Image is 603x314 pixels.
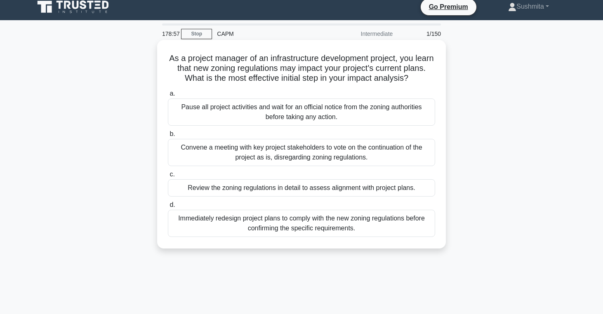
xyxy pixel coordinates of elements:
div: Intermediate [325,26,398,42]
a: Stop [181,29,212,39]
span: b. [170,130,175,137]
a: Go Premium [424,2,473,12]
div: 1/150 [398,26,446,42]
div: Review the zoning regulations in detail to assess alignment with project plans. [168,179,435,197]
span: c. [170,171,174,178]
span: d. [170,201,175,208]
div: Convene a meeting with key project stakeholders to vote on the continuation of the project as is,... [168,139,435,166]
div: 178:57 [157,26,181,42]
div: CAPM [212,26,325,42]
div: Immediately redesign project plans to comply with the new zoning regulations before confirming th... [168,210,435,237]
h5: As a project manager of an infrastructure development project, you learn that new zoning regulati... [167,53,436,84]
div: Pause all project activities and wait for an official notice from the zoning authorities before t... [168,98,435,126]
span: a. [170,90,175,97]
